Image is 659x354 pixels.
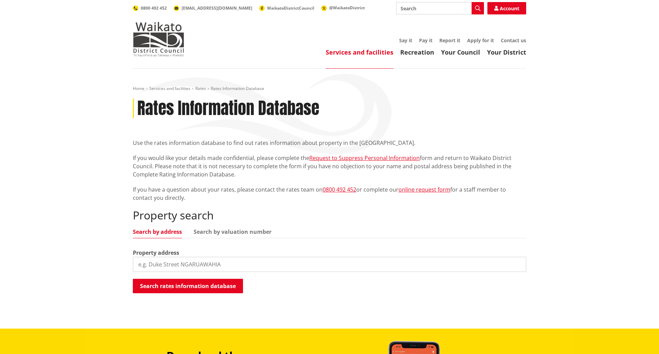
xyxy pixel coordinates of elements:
[267,5,314,11] span: WaikatoDistrictCouncil
[195,85,206,91] a: Rates
[182,5,252,11] span: [EMAIL_ADDRESS][DOMAIN_NAME]
[396,2,484,14] input: Search input
[309,154,420,162] a: Request to Suppress Personal Information
[133,185,526,202] p: If you have a question about your rates, please contact the rates team on or complete our for a s...
[133,22,184,56] img: Waikato District Council - Te Kaunihera aa Takiwaa o Waikato
[487,2,526,14] a: Account
[194,229,271,235] a: Search by valuation number
[137,99,319,118] h1: Rates Information Database
[133,249,179,257] label: Property address
[133,229,182,235] a: Search by address
[133,279,243,293] button: Search rates information database
[174,5,252,11] a: [EMAIL_ADDRESS][DOMAIN_NAME]
[133,86,526,92] nav: breadcrumb
[323,186,356,193] a: 0800 492 452
[259,5,314,11] a: WaikatoDistrictCouncil
[329,5,365,11] span: @WaikatoDistrict
[398,186,450,193] a: online request form
[439,37,460,44] a: Report it
[149,85,190,91] a: Services and facilities
[211,85,264,91] span: Rates Information Database
[321,5,365,11] a: @WaikatoDistrict
[400,48,434,56] a: Recreation
[441,48,480,56] a: Your Council
[467,37,494,44] a: Apply for it
[133,257,526,272] input: e.g. Duke Street NGARUAWAHIA
[133,5,167,11] a: 0800 492 452
[141,5,167,11] span: 0800 492 452
[326,48,393,56] a: Services and facilities
[133,209,526,222] h2: Property search
[487,48,526,56] a: Your District
[133,154,526,179] p: If you would like your details made confidential, please complete the form and return to Waikato ...
[501,37,526,44] a: Contact us
[399,37,412,44] a: Say it
[419,37,432,44] a: Pay it
[133,85,144,91] a: Home
[133,139,526,147] p: Use the rates information database to find out rates information about property in the [GEOGRAPHI...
